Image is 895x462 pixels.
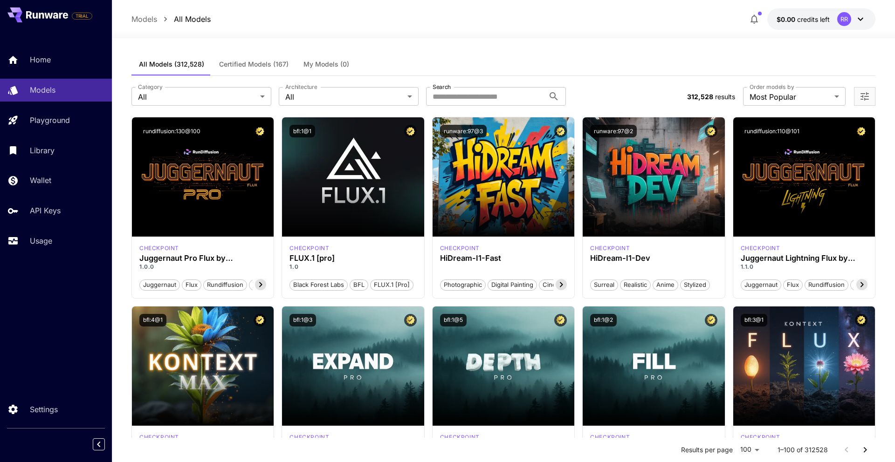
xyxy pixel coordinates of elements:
div: FLUX.1 D [741,244,780,252]
span: All Models (312,528) [139,60,204,68]
div: $0.00 [777,14,830,24]
button: Surreal [590,279,618,291]
button: rundiffusion [805,279,848,291]
p: checkpoint [741,244,780,252]
div: FLUX.1 Kontext [max] [139,433,179,442]
span: Stylized [681,280,709,290]
button: bfl:1@3 [289,314,316,326]
button: BFL [350,279,368,291]
span: Add your payment card to enable full platform functionality. [72,10,92,21]
button: bfl:1@1 [289,125,315,137]
button: runware:97@3 [440,125,487,137]
button: juggernaut [741,279,781,291]
p: Results per page [681,445,733,455]
p: Wallet [30,175,51,186]
button: rundiffusion [203,279,247,291]
span: results [715,93,735,101]
span: Photographic [441,280,485,290]
button: Certified Model – Vetted for best performance and includes a commercial license. [855,314,867,326]
label: Category [138,83,163,91]
button: flux [182,279,201,291]
p: 1.0 [289,263,416,271]
span: flux [182,280,201,290]
span: Black Forest Labs [290,280,347,290]
span: My Models (0) [303,60,349,68]
button: pro [249,279,266,291]
div: 100 [737,443,763,456]
p: 1.1.0 [741,263,867,271]
p: checkpoint [741,433,780,442]
button: Certified Model – Vetted for best performance and includes a commercial license. [705,125,717,137]
button: Certified Model – Vetted for best performance and includes a commercial license. [254,125,266,137]
p: checkpoint [590,244,630,252]
span: Digital Painting [488,280,537,290]
span: All [285,91,404,102]
button: runware:97@2 [590,125,637,137]
span: flux [784,280,802,290]
button: Certified Model – Vetted for best performance and includes a commercial license. [554,314,567,326]
p: 1.0.0 [139,263,266,271]
button: bfl:1@2 [590,314,617,326]
div: Collapse sidebar [100,436,112,453]
span: juggernaut [741,280,781,290]
span: rundiffusion [805,280,848,290]
button: bfl:4@1 [139,314,166,326]
span: Anime [653,280,678,290]
span: Surreal [591,280,618,290]
p: API Keys [30,205,61,216]
button: Open more filters [859,91,870,102]
button: bfl:3@1 [741,314,767,326]
p: Home [30,54,51,65]
a: Models [131,14,157,25]
span: rundiffusion [204,280,247,290]
button: juggernaut [139,279,180,291]
p: 1–100 of 312528 [778,445,828,455]
span: Most Popular [750,91,831,102]
span: FLUX.1 [pro] [371,280,413,290]
span: All [138,91,256,102]
button: Digital Painting [488,279,537,291]
nav: breadcrumb [131,14,211,25]
div: fluxpro [590,433,630,442]
button: Certified Model – Vetted for best performance and includes a commercial license. [404,125,417,137]
div: FLUX.1 Kontext [pro] [741,433,780,442]
span: 312,528 [687,93,713,101]
h3: Juggernaut Pro Flux by RunDiffusion [139,254,266,263]
button: rundiffusion:110@101 [741,125,803,137]
div: HiDream Dev [590,244,630,252]
a: All Models [174,14,211,25]
span: juggernaut [140,280,179,290]
button: Photographic [440,279,486,291]
p: checkpoint [139,244,179,252]
p: checkpoint [440,433,480,442]
button: Stylized [680,279,710,291]
button: FLUX.1 [pro] [370,279,413,291]
button: Collapse sidebar [93,438,105,450]
div: RR [837,12,851,26]
p: checkpoint [139,433,179,442]
label: Order models by [750,83,794,91]
p: Library [30,145,55,156]
div: fluxpro [289,433,329,442]
h3: FLUX.1 [pro] [289,254,416,263]
span: schnell [851,280,878,290]
button: flux [783,279,803,291]
div: HiDream-I1-Dev [590,254,717,263]
p: checkpoint [590,433,630,442]
p: checkpoint [289,244,329,252]
h3: HiDream-I1-Fast [440,254,567,263]
button: Certified Model – Vetted for best performance and includes a commercial license. [254,314,266,326]
button: rundiffusion:130@100 [139,125,204,137]
button: Certified Model – Vetted for best performance and includes a commercial license. [705,314,717,326]
p: checkpoint [289,433,329,442]
span: BFL [350,280,368,290]
button: Certified Model – Vetted for best performance and includes a commercial license. [404,314,417,326]
button: Black Forest Labs [289,279,348,291]
p: Models [30,84,55,95]
div: fluxpro [440,433,480,442]
button: $0.00RR [767,8,875,30]
div: HiDream Fast [440,244,480,252]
